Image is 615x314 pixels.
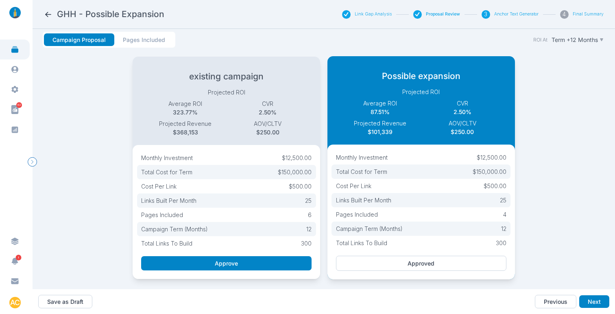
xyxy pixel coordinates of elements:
[141,182,177,191] p: Cost Per Link
[336,256,506,271] button: Approved
[484,182,506,190] p: $500.00
[535,295,576,309] button: Previous
[38,295,92,309] button: Save as Draft
[500,196,506,204] p: 25
[336,196,391,204] p: Links Built Per Month
[550,35,605,45] button: Term +12 Months
[278,168,312,176] p: $150,000.00
[501,224,506,233] p: 12
[336,153,388,162] p: Monthly Investment
[141,225,208,233] p: Campaign Term (Months)
[141,239,192,248] p: Total Links To Build
[44,33,114,46] button: Campaign Proposal
[336,182,371,190] p: Cost Per Link
[494,11,539,17] button: Anchor Text Generator
[336,210,378,219] p: Pages Included
[141,211,183,219] p: Pages Included
[144,88,309,97] p: Projected ROI
[339,99,421,108] p: Average ROI
[339,88,504,96] p: Projected ROI
[141,256,312,270] button: Approve
[573,11,604,17] button: Final Summary
[477,153,506,162] p: $12,500.00
[336,239,387,247] p: Total Links To Build
[552,36,598,44] p: Term +12 Months
[141,154,193,162] p: Monthly Investment
[144,99,227,108] p: Average ROI
[114,33,174,46] button: Pages Included
[141,168,192,176] p: Total Cost for Term
[144,108,227,116] p: 323.77%
[7,7,24,18] img: linklaunch_small.2ae18699.png
[306,225,312,233] p: 12
[57,9,164,20] h2: GHH - Possible Expansion
[421,99,504,108] p: CVR
[336,224,403,233] p: Campaign Term (Months)
[305,196,312,205] p: 25
[227,128,309,136] p: $250.00
[533,36,547,44] label: ROI At
[339,127,421,136] p: $101,339
[144,128,227,136] p: $368,153
[339,108,421,116] p: 87.51%
[289,182,312,191] p: $500.00
[308,211,312,219] p: 6
[503,210,506,219] p: 4
[482,10,490,19] div: 3
[421,119,504,127] p: AOV/CLTV
[421,108,504,116] p: 2.50%
[336,167,387,176] p: Total Cost for Term
[144,119,227,128] p: Projected Revenue
[339,119,421,127] p: Projected Revenue
[473,167,506,176] p: $150,000.00
[339,70,504,82] h2: Possible expansion
[227,99,309,108] p: CVR
[579,295,609,308] button: Next
[421,127,504,136] p: $250.00
[496,239,506,247] p: 300
[144,71,309,82] h2: existing campaign
[282,154,312,162] p: $12,500.00
[301,239,312,248] p: 300
[227,108,309,116] p: 2.50%
[141,196,196,205] p: Links Built Per Month
[227,119,309,128] p: AOV/CLTV
[16,102,22,108] span: 63
[560,10,569,19] div: 4
[355,11,392,17] button: Link Gap Analysis
[426,11,460,17] button: Proposal Review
